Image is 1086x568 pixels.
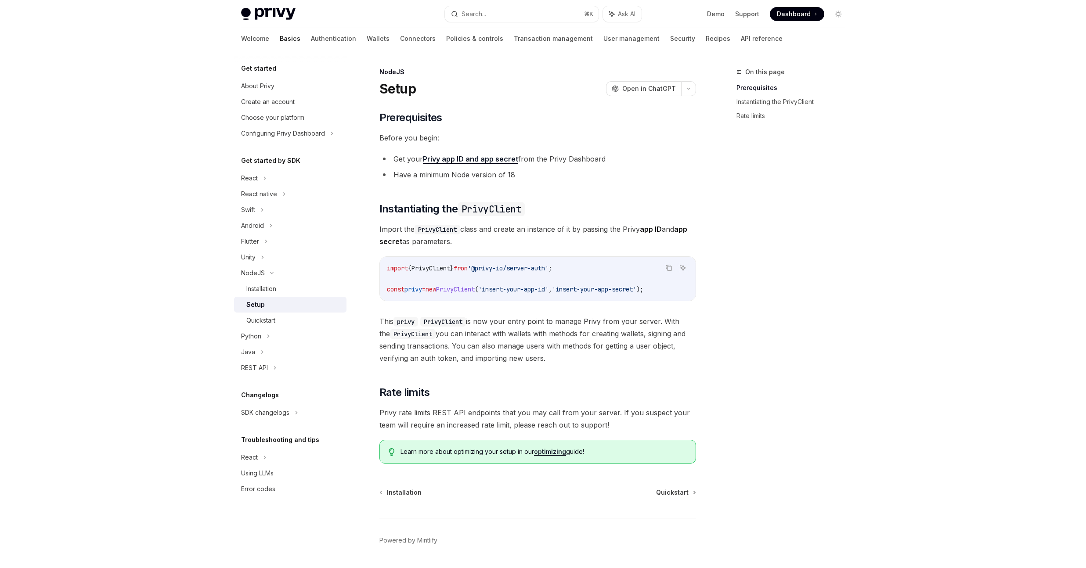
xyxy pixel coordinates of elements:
div: Java [241,347,255,357]
span: from [454,264,468,272]
a: Error codes [234,481,346,497]
span: ( [475,285,478,293]
div: Swift [241,205,255,215]
span: const [387,285,404,293]
a: Installation [380,488,422,497]
a: Rate limits [736,109,852,123]
div: Create an account [241,97,295,107]
a: Choose your platform [234,110,346,126]
code: PrivyClient [390,329,436,339]
div: About Privy [241,81,274,91]
span: Ask AI [618,10,635,18]
a: Security [670,28,695,49]
h5: Get started by SDK [241,155,300,166]
span: Instantiating the [379,202,525,216]
span: Quickstart [656,488,689,497]
code: PrivyClient [420,317,466,327]
a: Demo [707,10,725,18]
span: ); [636,285,643,293]
button: Copy the contents from the code block [663,262,675,273]
a: Prerequisites [736,81,852,95]
div: Android [241,220,264,231]
h5: Changelogs [241,390,279,400]
img: light logo [241,8,296,20]
div: React [241,173,258,183]
span: new [426,285,436,293]
h1: Setup [379,81,416,97]
button: Ask AI [603,6,642,22]
span: PrivyClient [436,285,475,293]
a: User management [603,28,660,49]
button: Ask AI [677,262,689,273]
span: 'insert-your-app-secret' [552,285,636,293]
a: Dashboard [770,7,824,21]
div: Search... [462,9,486,19]
span: '@privy-io/server-auth' [468,264,548,272]
a: Installation [234,281,346,297]
span: { [408,264,411,272]
div: React native [241,189,277,199]
span: privy [404,285,422,293]
a: optimizing [534,448,566,456]
span: 'insert-your-app-id' [478,285,548,293]
div: Choose your platform [241,112,304,123]
div: Unity [241,252,256,262]
a: Setup [234,297,346,313]
div: NodeJS [241,268,265,278]
span: Import the class and create an instance of it by passing the Privy and as parameters. [379,223,696,248]
span: , [548,285,552,293]
button: Open in ChatGPT [606,81,681,96]
a: Instantiating the PrivyClient [736,95,852,109]
span: On this page [745,67,785,77]
a: Using LLMs [234,465,346,481]
code: privy [393,317,418,327]
li: Get your from the Privy Dashboard [379,153,696,165]
div: Installation [246,284,276,294]
span: ; [548,264,552,272]
div: Flutter [241,236,259,247]
a: Create an account [234,94,346,110]
a: Policies & controls [446,28,503,49]
div: Error codes [241,484,275,494]
a: Privy app ID and app secret [423,155,518,164]
a: Wallets [367,28,390,49]
div: Quickstart [246,315,275,326]
span: This is now your entry point to manage Privy from your server. With the you can interact with wal... [379,315,696,364]
h5: Get started [241,63,276,74]
li: Have a minimum Node version of 18 [379,169,696,181]
strong: app ID [640,225,662,234]
a: Transaction management [514,28,593,49]
code: PrivyClient [415,225,460,234]
span: ⌘ K [584,11,593,18]
span: Installation [387,488,422,497]
div: Using LLMs [241,468,274,478]
div: SDK changelogs [241,407,289,418]
h5: Troubleshooting and tips [241,435,319,445]
a: Quickstart [234,313,346,328]
a: About Privy [234,78,346,94]
a: Basics [280,28,300,49]
span: Before you begin: [379,132,696,144]
span: import [387,264,408,272]
a: Recipes [706,28,730,49]
svg: Tip [389,448,395,456]
span: PrivyClient [411,264,450,272]
div: NodeJS [379,68,696,76]
div: Setup [246,299,265,310]
span: = [422,285,426,293]
span: Rate limits [379,385,429,399]
span: } [450,264,454,272]
div: Python [241,331,261,342]
span: Learn more about optimizing your setup in our guide! [400,447,686,456]
code: PrivyClient [458,202,525,216]
span: Open in ChatGPT [622,84,676,93]
div: Configuring Privy Dashboard [241,128,325,139]
button: Search...⌘K [445,6,599,22]
a: Welcome [241,28,269,49]
span: Privy rate limits REST API endpoints that you may call from your server. If you suspect your team... [379,406,696,431]
button: Toggle dark mode [831,7,845,21]
a: Authentication [311,28,356,49]
span: Dashboard [777,10,811,18]
span: Prerequisites [379,111,442,125]
a: Support [735,10,759,18]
